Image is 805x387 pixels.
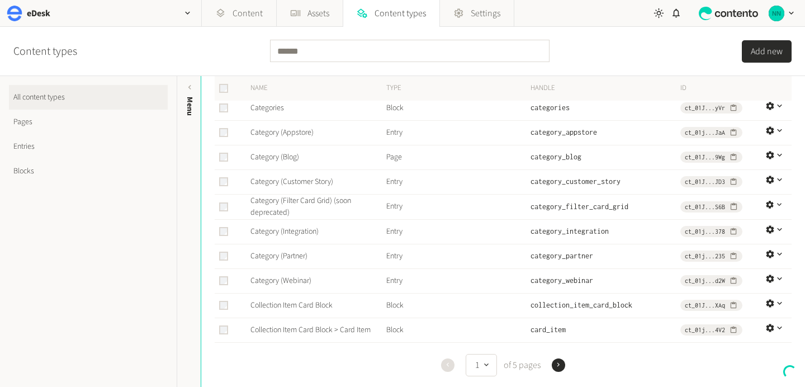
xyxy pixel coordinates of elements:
span: ct_01J...9Wg [685,152,725,162]
button: ct_01j...4V2 [680,324,742,336]
button: 1 [466,354,497,376]
span: category_customer_story [531,177,621,186]
a: Collection Item Card Block > Card Item [250,324,371,336]
span: ct_01J...S6B [685,202,725,212]
td: Entry [386,169,530,194]
span: of 5 pages [501,358,541,372]
span: ct_01J...yVr [685,103,725,113]
td: Entry [386,219,530,244]
span: category_appstore [531,128,597,136]
a: Entries [9,134,168,159]
span: ct_01j...d2W [685,276,725,286]
span: ct_01j...235 [685,251,725,261]
span: card_item [531,325,566,334]
th: Name [241,76,386,101]
span: Menu [184,97,196,116]
td: Entry [386,120,530,145]
a: Category (Integration) [250,226,319,237]
button: ct_01J...XAq [680,300,742,311]
a: Category (Filter Card Grid) (soon deprecated) [250,195,351,218]
button: ct_01J...S6B [680,201,742,213]
span: category_partner [531,252,593,260]
button: ct_01J...9Wg [680,152,742,163]
span: Content types [375,7,426,20]
span: ct_01j...378 [685,226,725,237]
th: ID [680,76,765,101]
button: ct_01J...yVr [680,102,742,114]
td: Block [386,96,530,120]
h2: eDesk [27,7,50,20]
span: category_blog [531,153,581,161]
td: Entry [386,268,530,293]
th: Handle [530,76,680,101]
span: Settings [471,7,500,20]
td: Entry [386,244,530,268]
span: category_filter_card_grid [531,202,628,211]
button: ct_01j...JaA [680,127,742,138]
button: ct_01j...235 [680,251,742,262]
button: Add new [742,40,792,63]
span: category_integration [531,227,609,235]
a: Category (Customer Story) [250,176,333,187]
a: Blocks [9,159,168,183]
h2: Content types [13,43,77,60]
a: Pages [9,110,168,134]
a: Category (Appstore) [250,127,314,138]
span: ct_01j...JaA [685,128,725,138]
td: Block [386,318,530,342]
a: All content types [9,85,168,110]
span: ct_01j...4V2 [685,325,725,335]
span: ct_01J...JD3 [685,177,725,187]
span: collection_item_card_block [531,301,632,309]
td: Entry [386,194,530,219]
a: Category (Partner) [250,251,307,262]
span: category_webinar [531,276,593,285]
img: Nikola Nikolov [769,6,784,21]
a: Categories [250,102,284,114]
a: Collection Item Card Block [250,300,333,311]
button: ct_01j...378 [680,226,742,237]
button: ct_01J...JD3 [680,176,742,187]
td: Page [386,145,530,169]
button: ct_01j...d2W [680,275,742,286]
td: Block [386,293,530,318]
a: Category (Blog) [250,152,299,163]
a: Category (Webinar) [250,275,311,286]
span: categories [531,103,570,112]
span: ct_01J...XAq [685,300,725,310]
img: eDesk [7,6,22,21]
th: Type [386,76,530,101]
